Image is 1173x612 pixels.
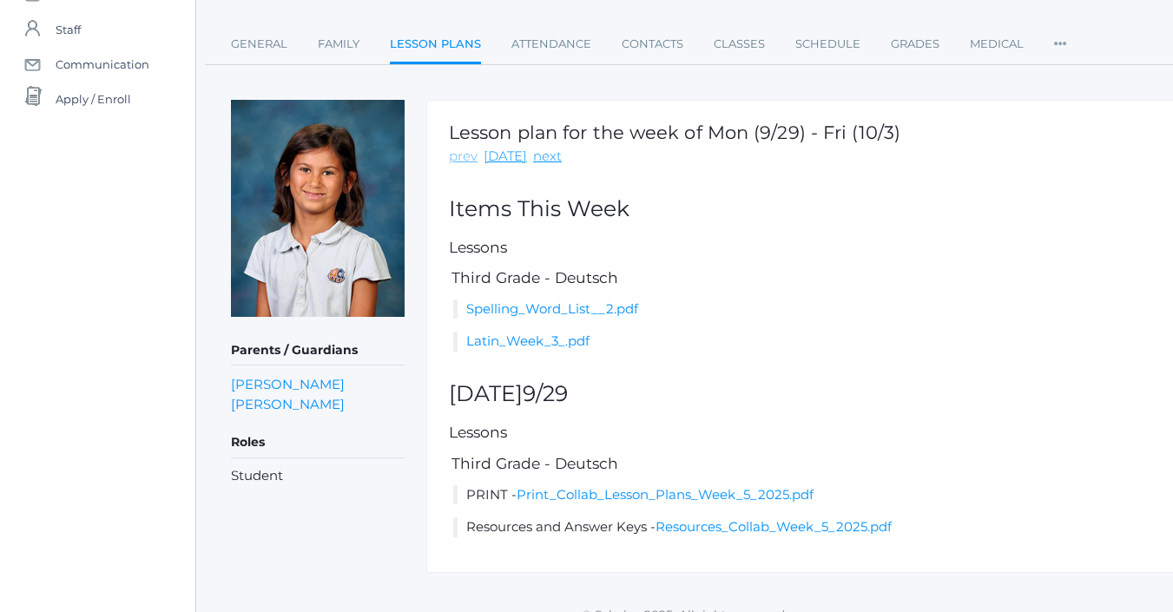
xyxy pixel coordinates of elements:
[466,300,638,317] a: Spelling_Word_List__2.pdf
[56,12,81,47] span: Staff
[231,27,287,62] a: General
[891,27,939,62] a: Grades
[484,147,527,167] a: [DATE]
[231,100,405,317] img: Adella Ewing
[231,466,405,486] li: Student
[390,27,481,64] a: Lesson Plans
[533,147,562,167] a: next
[523,380,568,406] span: 9/29
[622,27,683,62] a: Contacts
[231,394,345,414] a: [PERSON_NAME]
[231,428,405,457] h5: Roles
[56,82,131,116] span: Apply / Enroll
[517,486,814,503] a: Print_Collab_Lesson_Plans_Week_5_2025.pdf
[56,47,149,82] span: Communication
[970,27,1024,62] a: Medical
[656,518,892,535] a: Resources_Collab_Week_5_2025.pdf
[318,27,359,62] a: Family
[795,27,860,62] a: Schedule
[231,336,405,365] h5: Parents / Guardians
[231,374,345,394] a: [PERSON_NAME]
[449,147,478,167] a: prev
[449,122,900,142] h1: Lesson plan for the week of Mon (9/29) - Fri (10/3)
[466,332,590,349] a: Latin_Week_3_.pdf
[511,27,591,62] a: Attendance
[714,27,765,62] a: Classes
